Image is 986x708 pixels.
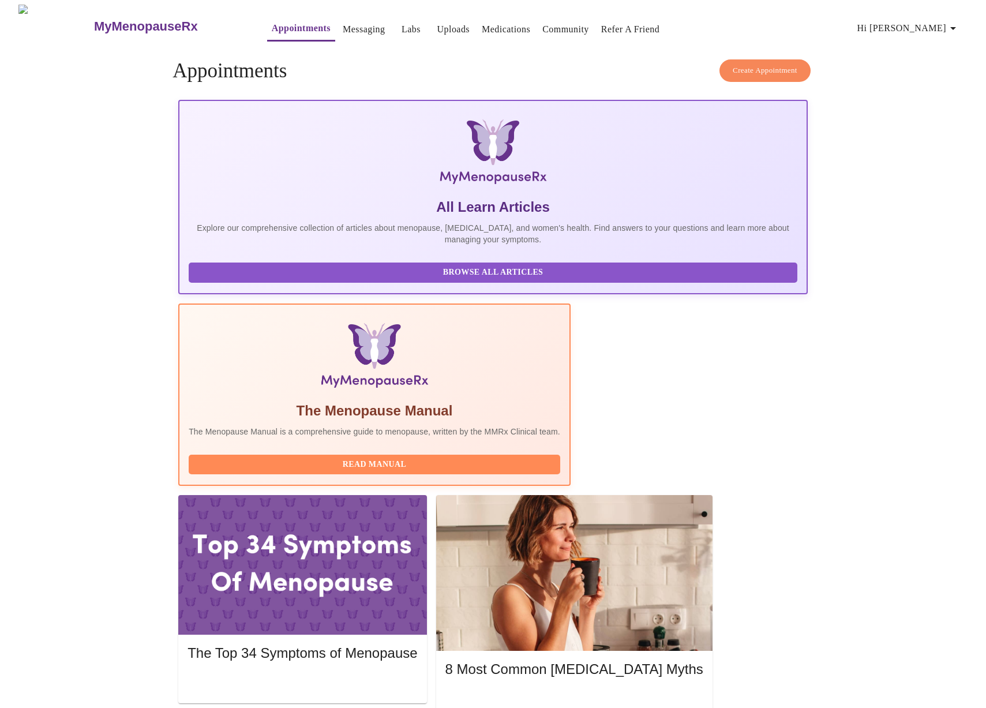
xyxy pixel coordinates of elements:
[283,119,703,189] img: MyMenopauseRx Logo
[343,21,385,38] a: Messaging
[482,21,530,38] a: Medications
[189,455,560,475] button: Read Manual
[477,18,535,41] button: Medications
[601,21,660,38] a: Refer a Friend
[445,693,706,703] a: Read More
[18,5,92,48] img: MyMenopauseRx Logo
[189,267,800,276] a: Browse All Articles
[538,18,594,41] button: Community
[189,222,797,245] p: Explore our comprehensive collection of articles about menopause, [MEDICAL_DATA], and women's hea...
[338,18,389,41] button: Messaging
[393,18,430,41] button: Labs
[189,263,797,283] button: Browse All Articles
[188,673,417,694] button: Read More
[92,6,243,47] a: MyMenopauseRx
[437,21,470,38] a: Uploads
[445,660,703,679] h5: 8 Most Common [MEDICAL_DATA] Myths
[200,458,549,472] span: Read Manual
[94,19,198,34] h3: MyMenopauseRx
[188,677,420,687] a: Read More
[189,402,560,420] h5: The Menopause Manual
[433,18,475,41] button: Uploads
[173,59,813,83] h4: Appointments
[267,17,335,42] button: Appointments
[853,17,965,40] button: Hi [PERSON_NAME]
[272,20,331,36] a: Appointments
[199,676,406,691] span: Read More
[200,265,786,280] span: Browse All Articles
[248,323,501,392] img: Menopause Manual
[733,64,797,77] span: Create Appointment
[457,692,692,706] span: Read More
[857,20,960,36] span: Hi [PERSON_NAME]
[188,644,417,662] h5: The Top 34 Symptoms of Menopause
[189,459,563,469] a: Read Manual
[189,426,560,437] p: The Menopause Manual is a comprehensive guide to menopause, written by the MMRx Clinical team.
[189,198,797,216] h5: All Learn Articles
[542,21,589,38] a: Community
[719,59,811,82] button: Create Appointment
[402,21,421,38] a: Labs
[597,18,665,41] button: Refer a Friend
